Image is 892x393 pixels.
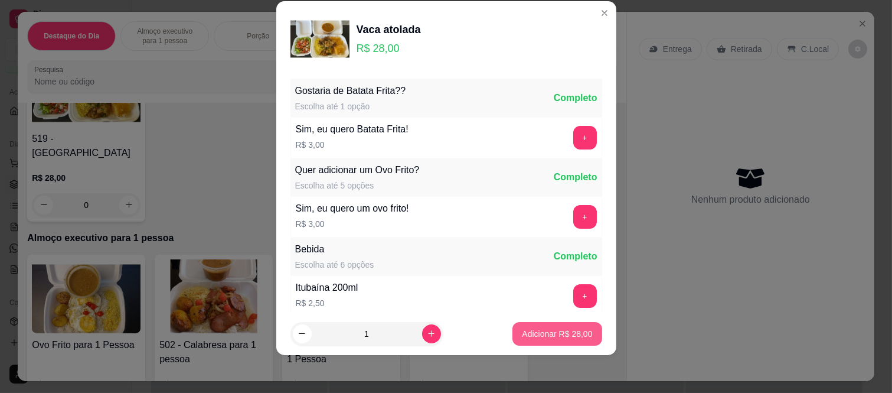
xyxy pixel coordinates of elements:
div: Escolha até 5 opções [295,180,420,191]
div: Sim, eu quero Batata Frita! [296,122,409,137]
div: Completo [554,249,597,264]
button: Close [595,4,614,22]
div: Itubaína 200ml [296,281,358,295]
div: Vaca atolada [357,21,421,38]
div: Bebida [295,242,374,256]
button: add [573,126,597,150]
p: R$ 28,00 [357,40,421,57]
img: product-image [290,11,349,70]
p: R$ 3,00 [296,218,409,230]
p: R$ 2,50 [296,297,358,309]
div: Escolha até 1 opção [295,100,406,112]
div: Escolha até 6 opções [295,259,374,271]
button: add [573,205,597,229]
div: Completo [554,91,597,105]
div: Quer adicionar um Ovo Frito? [295,163,420,177]
div: Sim, eu quero um ovo frito! [296,202,409,216]
p: R$ 3,00 [296,139,409,151]
button: Adicionar R$ 28,00 [512,322,602,346]
p: Adicionar R$ 28,00 [522,328,592,340]
div: Gostaria de Batata Frita?? [295,84,406,98]
button: decrease-product-quantity [293,324,312,343]
button: add [573,284,597,308]
button: increase-product-quantity [422,324,441,343]
div: Completo [554,170,597,184]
